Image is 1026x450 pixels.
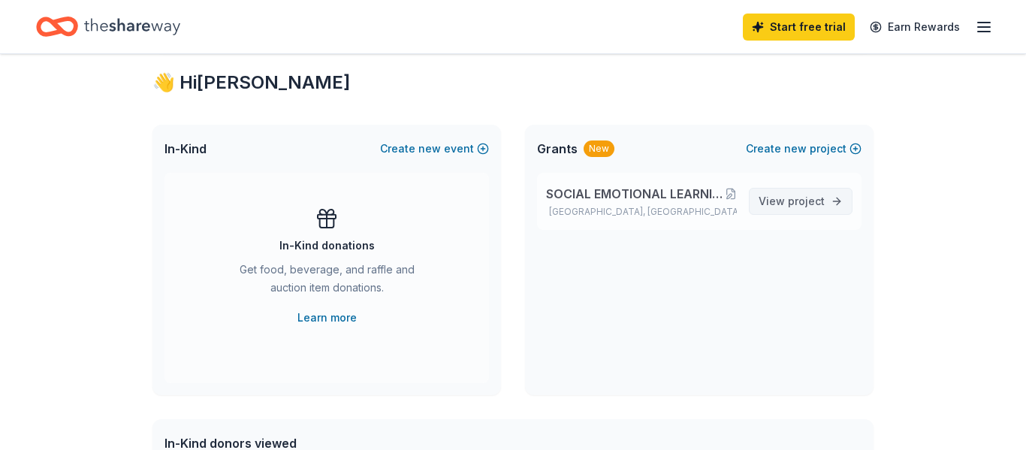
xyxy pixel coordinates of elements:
[546,185,724,203] span: SOCIAL EMOTIONAL LEARNING ROOM FOR MIDDLE SCHOOL STUDENTS
[279,237,375,255] div: In-Kind donations
[784,140,807,158] span: new
[36,9,180,44] a: Home
[418,140,441,158] span: new
[537,140,578,158] span: Grants
[225,261,429,303] div: Get food, beverage, and raffle and auction item donations.
[584,140,614,157] div: New
[743,14,855,41] a: Start free trial
[861,14,969,41] a: Earn Rewards
[746,140,862,158] button: Createnewproject
[546,206,737,218] p: [GEOGRAPHIC_DATA], [GEOGRAPHIC_DATA]
[152,71,874,95] div: 👋 Hi [PERSON_NAME]
[788,195,825,207] span: project
[759,192,825,210] span: View
[297,309,357,327] a: Learn more
[164,140,207,158] span: In-Kind
[749,188,852,215] a: View project
[380,140,489,158] button: Createnewevent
